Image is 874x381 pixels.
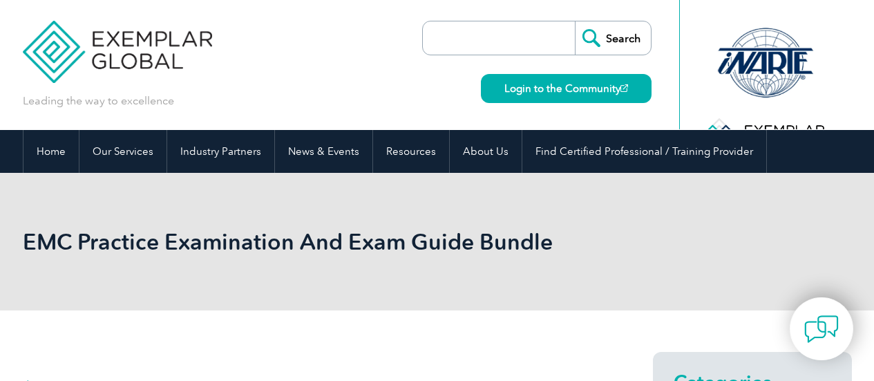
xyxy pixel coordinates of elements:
[804,312,839,346] img: contact-chat.png
[23,228,553,255] h1: EMC Practice Examination And Exam Guide Bundle
[275,130,372,173] a: News & Events
[23,130,79,173] a: Home
[450,130,522,173] a: About Us
[575,21,651,55] input: Search
[23,93,174,109] p: Leading the way to excellence
[79,130,167,173] a: Our Services
[167,130,274,173] a: Industry Partners
[522,130,766,173] a: Find Certified Professional / Training Provider
[620,84,628,92] img: open_square.png
[373,130,449,173] a: Resources
[481,74,652,103] a: Login to the Community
